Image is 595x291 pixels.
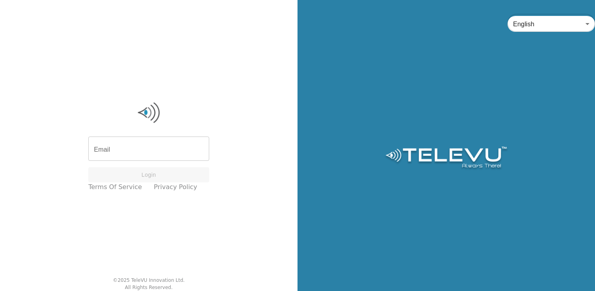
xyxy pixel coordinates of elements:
a: Privacy Policy [154,182,197,192]
div: English [507,13,595,35]
img: Logo [384,146,508,170]
a: Terms of Service [88,182,142,192]
div: All Rights Reserved. [125,284,173,291]
img: Logo [88,101,209,125]
div: © 2025 TeleVU Innovation Ltd. [113,277,185,284]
